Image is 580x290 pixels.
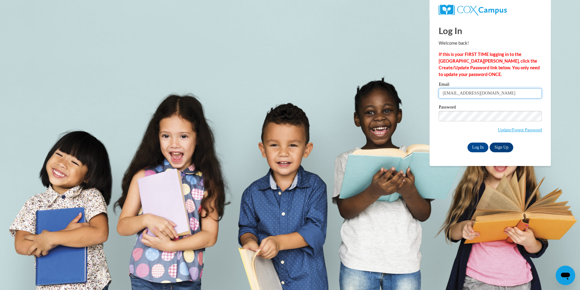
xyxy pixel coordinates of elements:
[439,105,542,111] label: Password
[439,5,507,16] img: COX Campus
[467,143,489,152] input: Log In
[439,52,540,77] strong: If this is your FIRST TIME logging in to the [GEOGRAPHIC_DATA][PERSON_NAME], click the Create/Upd...
[556,266,575,285] iframe: Button to launch messaging window
[439,5,542,16] a: COX Campus
[439,24,542,37] h1: Log In
[498,127,542,132] a: Update/Forgot Password
[490,143,513,152] a: Sign Up
[439,82,542,88] label: Email
[439,40,542,47] p: Welcome back!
